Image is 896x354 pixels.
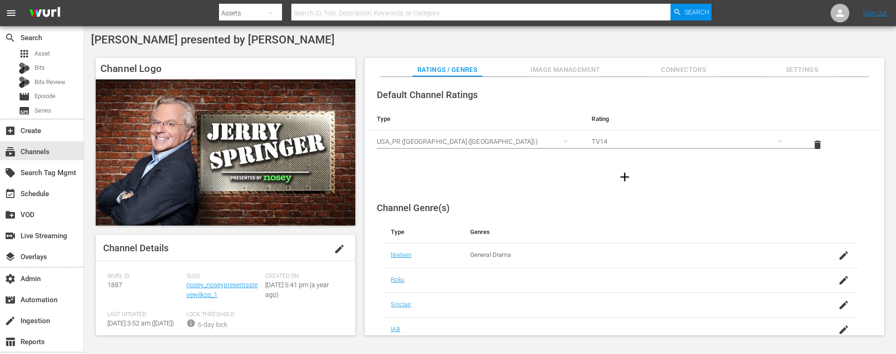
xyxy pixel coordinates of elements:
span: Search [5,32,16,43]
span: Episode [35,92,56,101]
img: ans4CAIJ8jUAAAAAAAAAAAAAAAAAAAAAAAAgQb4GAAAAAAAAAAAAAAAAAAAAAAAAJMjXAAAAAAAAAAAAAAAAAAAAAAAAgAT5G... [22,2,67,24]
span: Schedule [5,188,16,199]
span: Slug: [186,273,261,280]
span: Channels [5,146,16,157]
span: [PERSON_NAME] presented by [PERSON_NAME] [91,33,335,46]
span: menu [6,7,17,19]
span: edit [334,243,345,255]
button: Search [670,4,712,21]
button: delete [806,134,829,156]
h4: Channel Logo [96,58,355,79]
span: Reports [5,336,16,347]
a: Sign Out [863,9,887,17]
span: Last Updated: [107,311,182,319]
span: Asset [35,49,50,58]
a: IAB [391,326,400,333]
a: nosey_noseypresentsstevewilkos_1 [186,281,258,298]
th: Type [383,221,462,243]
span: [DATE] 5:41 pm (a year ago) [265,281,329,298]
span: Automation [5,294,16,305]
th: Rating [584,108,799,130]
span: Wurl ID: [107,273,182,280]
div: Bits [19,63,30,74]
span: Bits [35,63,45,72]
span: Lock Threshold: [186,311,261,319]
span: Search [684,4,709,21]
span: Search Tag Mgmt [5,167,16,178]
a: Nielsen [391,251,411,258]
div: TV14 [592,128,791,155]
span: Episode [19,91,30,102]
span: Series [35,106,51,115]
span: 1887 [107,281,122,289]
span: Channel Genre(s) [377,202,450,213]
span: Ingestion [5,315,16,326]
div: 6-day lock [198,320,227,330]
button: edit [328,238,351,260]
span: VOD [5,209,16,220]
span: Default Channel Ratings [377,89,478,100]
span: Settings [767,64,837,76]
span: Ratings / Genres [412,64,482,76]
span: info [186,319,196,328]
span: Admin [5,273,16,284]
span: Bits Review [35,78,65,87]
span: Created On: [265,273,339,280]
span: Series [19,105,30,116]
span: Connectors [649,64,719,76]
a: Roku [391,276,404,283]
a: Sinclair [391,301,411,308]
span: Asset [19,48,30,59]
div: USA_PR ([GEOGRAPHIC_DATA] ([GEOGRAPHIC_DATA])) [377,128,577,155]
span: Channel Details [103,242,169,254]
div: Bits Review [19,77,30,88]
table: simple table [369,108,880,159]
th: Type [369,108,584,130]
th: Genres [463,221,805,243]
span: Image Management [530,64,600,76]
span: Live Streaming [5,230,16,241]
span: Overlays [5,251,16,262]
span: [DATE] 3:52 am ([DATE]) [107,319,174,327]
img: Jerry Springer presented by Nosey [96,79,355,226]
span: Create [5,125,16,136]
span: delete [812,139,823,150]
